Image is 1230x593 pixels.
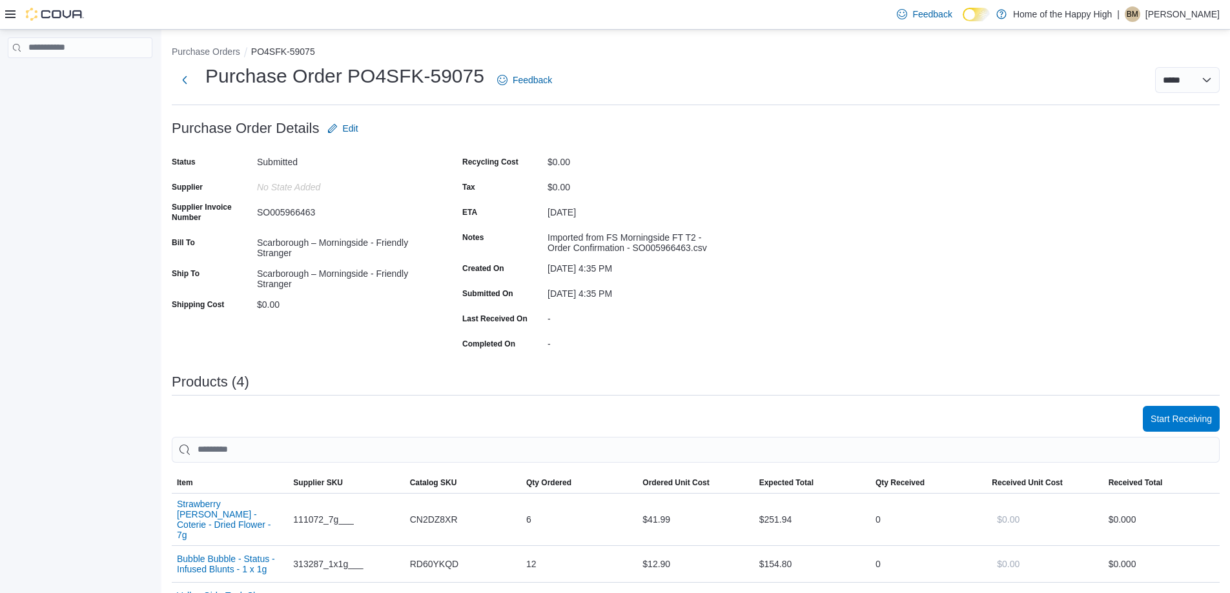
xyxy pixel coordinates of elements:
div: $251.94 [754,507,870,532]
div: $0.00 [257,294,430,310]
label: Supplier [172,182,203,192]
div: $0.00 [548,152,721,167]
a: Feedback [492,67,557,93]
span: Supplier SKU [293,477,343,488]
button: Received Total [1103,472,1220,493]
label: Created On [462,263,504,274]
div: $154.80 [754,551,870,577]
label: Tax [462,182,475,192]
div: - [548,308,721,324]
p: | [1117,6,1120,22]
div: 0 [870,551,987,577]
button: PO4SFK-59075 [251,46,315,57]
button: $0.00 [992,507,1025,532]
label: Recycling Cost [462,157,518,167]
div: $12.90 [637,551,753,577]
label: Shipping Cost [172,299,224,310]
div: [DATE] 4:35 PM [548,283,721,299]
div: SO005966463 [257,202,430,217]
label: Completed On [462,339,515,349]
button: Supplier SKU [288,472,404,493]
h1: Purchase Order PO4SFK-59075 [205,63,484,89]
span: Item [177,477,193,488]
span: RD60YKQD [410,556,458,572]
button: Catalog SKU [405,472,521,493]
div: Imported from FS Morningside FT T2 - Order Confirmation - SO005966463.csv [548,227,721,253]
button: Next [172,67,198,93]
span: Expected Total [759,477,814,488]
div: $0.00 0 [1109,556,1215,572]
label: Supplier Invoice Number [172,202,252,223]
div: 6 [521,507,637,532]
p: [PERSON_NAME] [1145,6,1220,22]
p: Home of the Happy High [1013,6,1112,22]
div: [DATE] 4:35 PM [548,258,721,274]
label: Status [172,157,196,167]
span: Start Receiving [1151,412,1212,425]
span: Catalog SKU [410,477,457,488]
button: Qty Ordered [521,472,637,493]
div: $0.00 [548,177,721,192]
span: $0.00 [997,558,1020,570]
input: Dark Mode [963,8,990,21]
nav: An example of EuiBreadcrumbs [172,45,1220,61]
div: Submitted [257,152,430,167]
span: CN2DZ8XR [410,512,458,527]
button: Item [172,472,288,493]
button: Ordered Unit Cost [637,472,753,493]
div: Scarborough – Morningside - Friendly Stranger [257,263,430,289]
button: Start Receiving [1143,406,1220,432]
span: Feedback [513,74,552,86]
label: Notes [462,232,484,243]
span: Edit [343,122,358,135]
button: Received Unit Cost [987,472,1103,493]
a: Feedback [892,1,957,27]
label: Submitted On [462,288,513,299]
span: Ordered Unit Cost [642,477,709,488]
span: Feedback [912,8,952,21]
label: Ship To [172,268,200,279]
div: $0.00 0 [1109,512,1215,527]
label: Bill To [172,237,195,248]
div: No State added [257,177,430,192]
label: Last Received On [462,314,528,324]
div: - [548,334,721,349]
button: $0.00 [992,551,1025,577]
div: Scarborough – Morningside - Friendly Stranger [257,232,430,258]
button: Bubble Bubble - Status - Infused Blunts - 1 x 1g [177,554,283,574]
div: Britteney McLean [1125,6,1140,22]
h3: Purchase Order Details [172,121,320,136]
span: 313287_1x1g___ [293,556,363,572]
h3: Products (4) [172,374,249,390]
span: BM [1127,6,1138,22]
span: 111072_7g___ [293,512,353,527]
img: Cova [26,8,84,21]
div: $41.99 [637,507,753,532]
nav: Complex example [8,61,152,92]
div: 0 [870,507,987,532]
div: 12 [521,551,637,577]
div: [DATE] [548,202,721,217]
span: $0.00 [997,513,1020,526]
button: Qty Received [870,472,987,493]
button: Purchase Orders [172,46,240,57]
button: Edit [322,116,364,141]
button: Expected Total [754,472,870,493]
span: Qty Received [876,477,925,488]
span: Received Total [1109,477,1163,488]
label: ETA [462,207,477,217]
button: Strawberry [PERSON_NAME] - Coterie - Dried Flower - 7g [177,499,283,540]
span: Received Unit Cost [992,477,1062,488]
span: Qty Ordered [526,477,571,488]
